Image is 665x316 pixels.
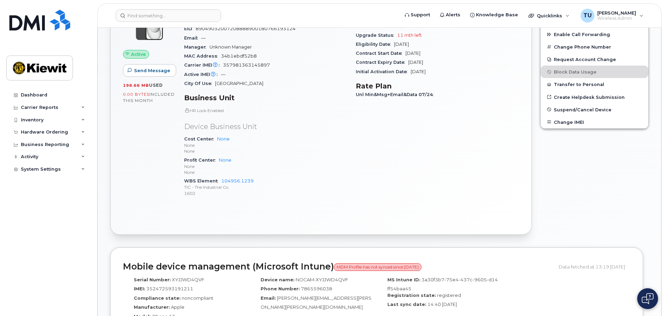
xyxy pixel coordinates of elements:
[184,157,219,163] span: Profit Center
[146,286,193,291] span: 352472593191211
[172,277,204,282] span: XYJJWD4QVF
[397,33,422,38] span: 11 mth left
[123,262,553,272] h2: Mobile device management (Microsoft Intune)
[356,69,411,74] span: Initial Activation Date
[223,62,270,68] span: 357981363145897
[221,53,257,59] span: 34b1ebdf52b8
[210,44,252,50] span: Unknown Manager
[131,51,146,58] span: Active
[123,92,175,103] span: included this month
[597,16,636,21] span: Wireless Admin
[261,276,295,283] label: Device name:
[597,10,636,16] span: [PERSON_NAME]
[184,26,196,31] span: EID
[123,64,176,77] button: Send Message
[435,8,465,22] a: Alerts
[149,83,163,88] span: used
[356,42,394,47] span: Eligibility Date
[184,35,201,41] span: Email
[411,69,426,74] span: [DATE]
[394,42,409,47] span: [DATE]
[541,53,648,66] button: Request Account Change
[541,91,648,103] a: Create Helpdesk Submission
[184,72,221,77] span: Active IMEI
[541,66,648,78] button: Block Data Usage
[134,295,181,301] label: Compliance state:
[201,35,206,41] span: —
[134,67,170,74] span: Send Message
[134,304,170,310] label: Manufacturer:
[576,9,648,23] div: Tim Unger
[184,169,347,175] p: None
[554,107,611,112] span: Suspend/Cancel Device
[387,292,436,299] label: Registration state:
[301,286,332,291] span: 7865596038
[184,62,223,68] span: Carrier IMEI
[217,136,230,142] a: None
[171,304,184,310] span: Apple
[215,81,263,86] span: [GEOGRAPHIC_DATA]
[184,122,347,132] p: Device Business Unit
[408,60,423,65] span: [DATE]
[387,301,426,308] label: Last sync date:
[541,103,648,116] button: Suspend/Cancel Device
[296,277,348,282] span: NOCAM-XYJJWD4QVF
[334,263,421,271] span: MDM Profile has not synced since [DATE]
[184,108,347,113] p: HR Lock Enabled
[356,82,519,90] h3: Rate Plan
[446,11,460,18] span: Alerts
[184,53,221,59] span: MAC Address
[356,60,408,65] span: Contract Expiry Date
[405,51,420,56] span: [DATE]
[221,72,225,77] span: —
[184,178,221,183] span: WBS Element
[134,276,171,283] label: Serial Number:
[184,190,347,196] p: 1602
[541,116,648,128] button: Change IMEI
[559,260,630,273] div: Data fetched at 13:19 [DATE]
[184,142,347,148] p: None
[134,285,145,292] label: IMEI:
[184,94,347,102] h3: Business Unit
[524,9,574,23] div: Quicklinks
[184,184,347,190] p: TIC - The Industrial Co.
[182,295,213,301] span: noncompliant
[261,295,371,310] span: [PERSON_NAME][EMAIL_ADDRESS][PERSON_NAME][PERSON_NAME][DOMAIN_NAME]
[411,11,430,18] span: Support
[261,295,276,301] label: Email:
[196,26,296,31] span: 89049032007208888900180766193124
[541,28,648,41] button: Enable Call Forwarding
[356,51,405,56] span: Contract Start Date
[184,81,215,86] span: City Of Use
[184,163,347,169] p: None
[184,44,210,50] span: Manager
[356,33,397,38] span: Upgrade Status
[123,83,149,88] span: 198.66 MB
[541,41,648,53] button: Change Phone Number
[642,293,654,304] img: Open chat
[537,13,562,18] span: Quicklinks
[356,92,437,97] span: Unl Min&Msg+Email&Data 07/24
[221,178,254,183] a: 104956.1239
[541,78,648,91] button: Transfer to Personal
[554,32,610,37] span: Enable Call Forwarding
[476,11,518,18] span: Knowledge Base
[400,8,435,22] a: Support
[427,301,457,307] span: 14:40 [DATE]
[437,292,461,298] span: registered
[261,285,300,292] label: Phone Number:
[123,92,149,97] span: 0.00 Bytes
[184,136,217,142] span: Cost Center
[387,277,498,292] span: 3a30f3b7-75e4-437c-9605-d14ff54baa45
[184,148,347,154] p: None
[116,9,221,22] input: Find something...
[583,11,592,20] span: TU
[465,8,523,22] a: Knowledge Base
[387,276,420,283] label: MS Intune ID:
[219,157,231,163] a: None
